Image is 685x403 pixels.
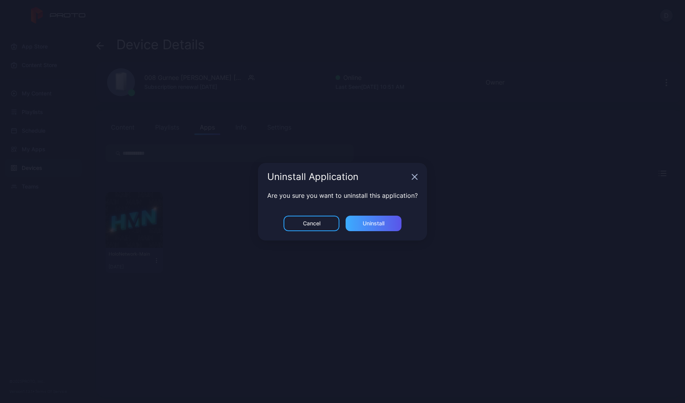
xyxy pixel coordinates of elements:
[303,220,320,227] div: Cancel
[284,216,339,231] button: Cancel
[267,191,418,200] p: Are you sure you want to uninstall this application?
[267,172,408,182] div: Uninstall Application
[363,220,384,227] div: Uninstall
[346,216,401,231] button: Uninstall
